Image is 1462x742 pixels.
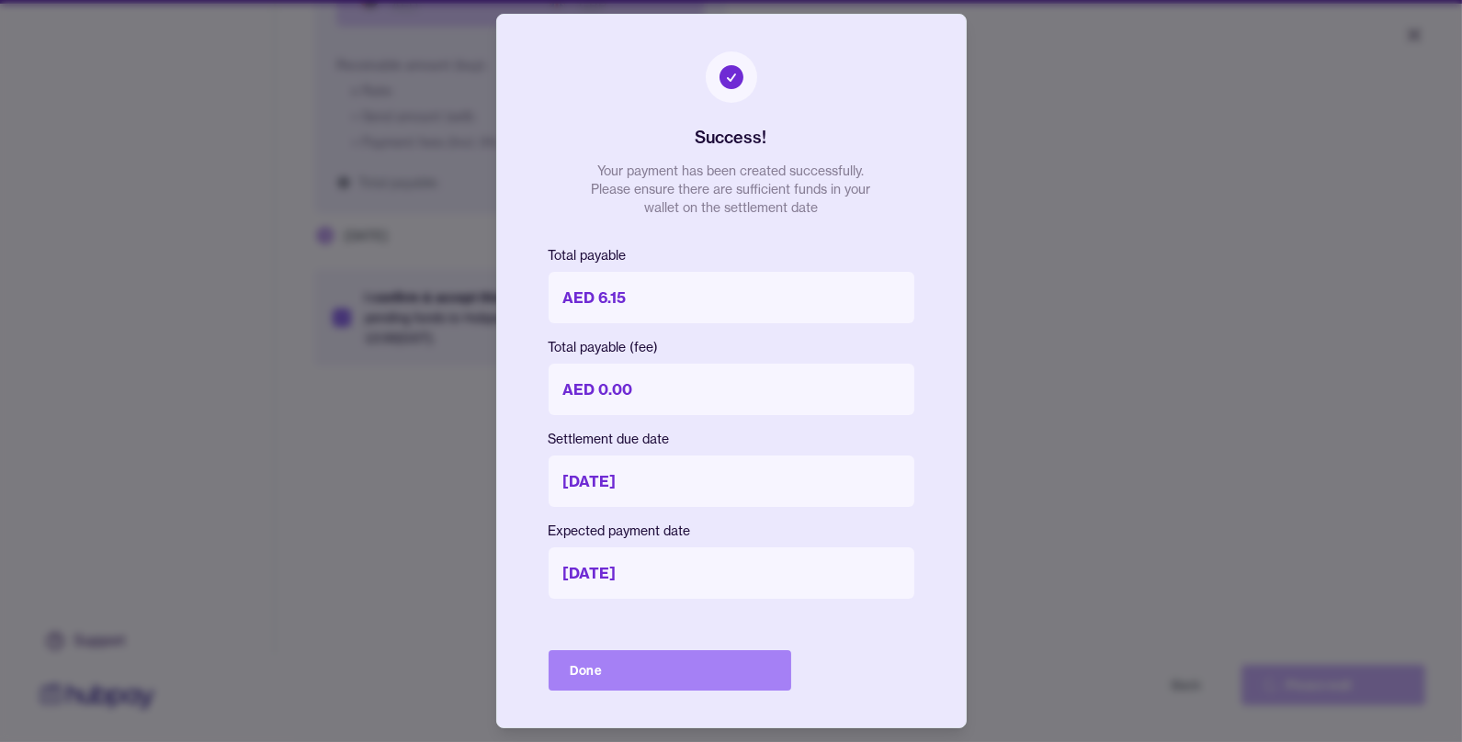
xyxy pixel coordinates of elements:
p: AED 0.00 [549,364,914,415]
p: AED 6.15 [549,272,914,323]
p: Settlement due date [549,430,914,448]
p: Total payable [549,246,914,264]
p: [DATE] [549,547,914,599]
p: Your payment has been created successfully. Please ensure there are sufficient funds in your wall... [584,162,878,217]
button: Done [549,650,791,691]
h2: Success! [696,125,767,151]
p: Expected payment date [549,522,914,540]
p: [DATE] [549,455,914,507]
p: Total payable (fee) [549,338,914,356]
